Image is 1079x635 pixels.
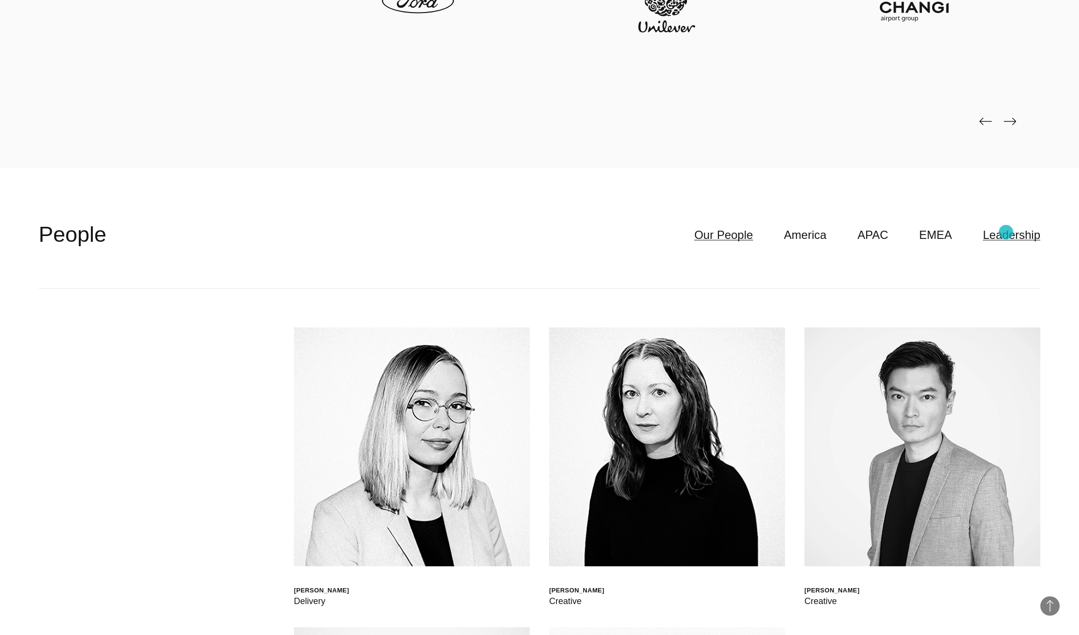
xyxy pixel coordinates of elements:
[294,586,349,594] div: [PERSON_NAME]
[979,118,992,125] img: page-back-black.png
[549,594,604,608] div: Creative
[1004,118,1016,125] img: page-next-black.png
[804,327,1040,567] img: Daniel Ng
[549,327,785,567] img: Jen Higgins
[858,226,889,244] a: APAC
[1040,596,1060,616] button: Back to Top
[39,220,106,249] h2: People
[294,327,530,567] img: Walt Drkula
[784,226,827,244] a: America
[804,594,860,608] div: Creative
[804,586,860,594] div: [PERSON_NAME]
[983,226,1040,244] a: Leadership
[294,594,349,608] div: Delivery
[919,226,952,244] a: EMEA
[694,226,753,244] a: Our People
[549,586,604,594] div: [PERSON_NAME]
